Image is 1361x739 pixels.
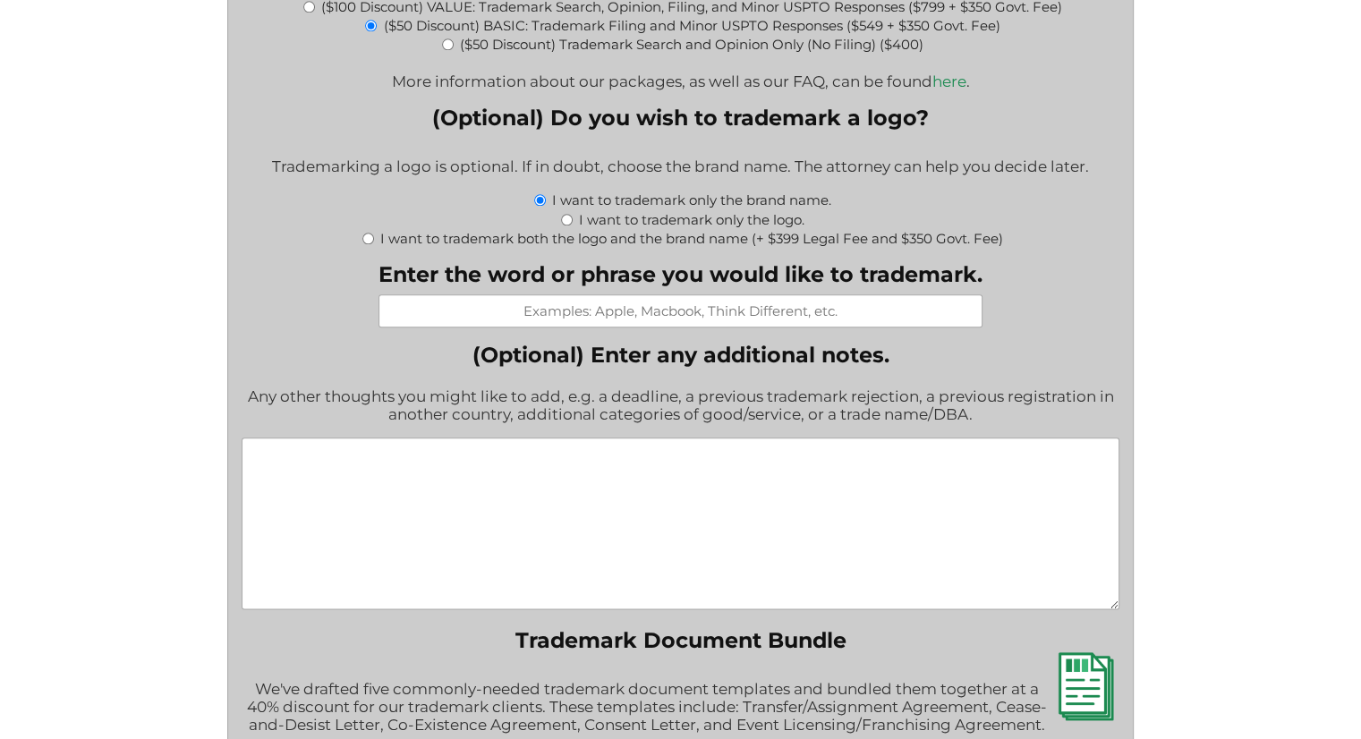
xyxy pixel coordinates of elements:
legend: Trademark Document Bundle [515,627,846,653]
div: Any other thoughts you might like to add, e.g. a deadline, a previous trademark rejection, a prev... [242,376,1119,437]
div: Trademarking a logo is optional. If in doubt, choose the brand name. The attorney can help you de... [242,146,1119,190]
a: here [931,72,965,90]
label: I want to trademark only the brand name. [552,191,831,208]
img: Trademark Document Bundle [1051,652,1119,720]
label: ($50 Discount) BASIC: Trademark Filing and Minor USPTO Responses ($549 + $350 Govt. Fee) [383,17,999,34]
label: ($50 Discount) Trademark Search and Opinion Only (No Filing) ($400) [460,36,923,53]
input: Examples: Apple, Macbook, Think Different, etc. [379,294,982,327]
label: (Optional) Enter any additional notes. [242,342,1119,368]
label: Enter the word or phrase you would like to trademark. [379,261,982,287]
label: I want to trademark only the logo. [579,211,804,228]
div: More information about our packages, as well as our FAQ, can be found . [242,61,1119,90]
label: I want to trademark both the logo and the brand name (+ $399 Legal Fee and $350 Govt. Fee) [380,230,1003,247]
legend: (Optional) Do you wish to trademark a logo? [432,105,929,131]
